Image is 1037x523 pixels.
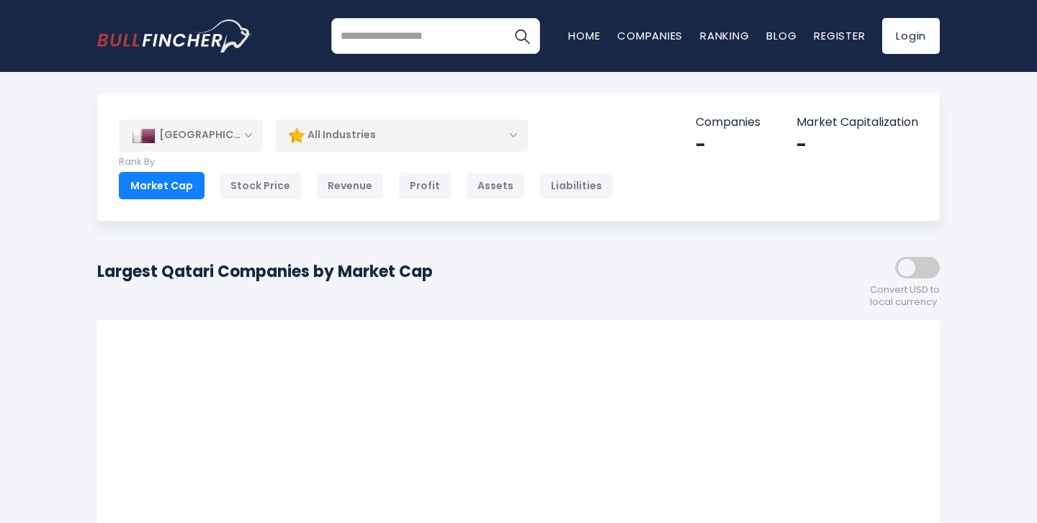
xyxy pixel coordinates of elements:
[466,172,525,199] div: Assets
[870,284,940,309] span: Convert USD to local currency
[696,115,760,130] p: Companies
[119,119,263,151] div: [GEOGRAPHIC_DATA]
[617,28,683,43] a: Companies
[97,19,252,53] a: Go to homepage
[97,19,252,53] img: bullfincher logo
[504,18,540,54] button: Search
[568,28,600,43] a: Home
[796,115,918,130] p: Market Capitalization
[696,134,760,156] div: -
[316,172,384,199] div: Revenue
[119,172,205,199] div: Market Cap
[882,18,940,54] a: Login
[814,28,865,43] a: Register
[796,134,918,156] div: -
[276,119,528,152] div: All Industries
[97,260,433,283] h1: Largest Qatari Companies by Market Cap
[539,172,614,199] div: Liabilities
[119,156,614,168] p: Rank By
[219,172,302,199] div: Stock Price
[398,172,452,199] div: Profit
[766,28,796,43] a: Blog
[700,28,749,43] a: Ranking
